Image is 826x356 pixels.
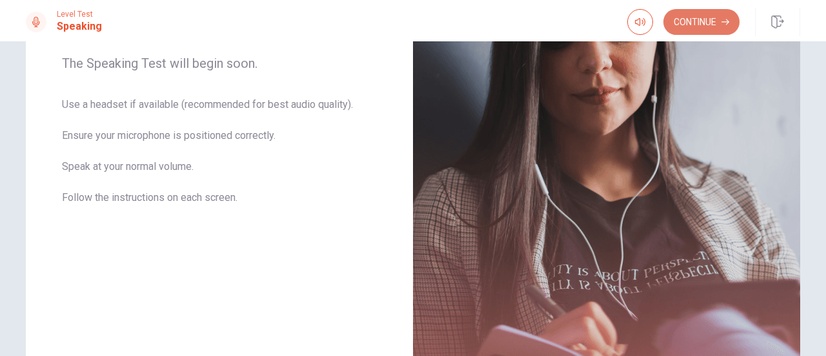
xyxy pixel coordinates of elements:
[57,10,102,19] span: Level Test
[57,19,102,34] h1: Speaking
[62,56,377,71] span: The Speaking Test will begin soon.
[663,9,740,35] button: Continue
[62,97,377,221] span: Use a headset if available (recommended for best audio quality). Ensure your microphone is positi...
